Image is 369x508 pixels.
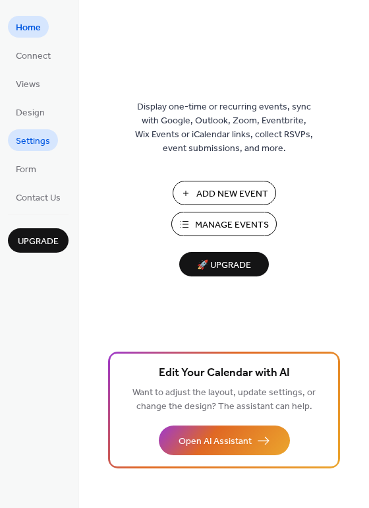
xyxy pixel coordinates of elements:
button: 🚀 Upgrade [179,252,269,276]
a: Views [8,73,48,94]
span: Settings [16,135,50,148]
span: Home [16,21,41,35]
a: Design [8,101,53,123]
span: Contact Us [16,191,61,205]
span: 🚀 Upgrade [187,257,261,274]
span: Views [16,78,40,92]
a: Settings [8,129,58,151]
span: Want to adjust the layout, update settings, or change the design? The assistant can help. [132,384,316,416]
span: Form [16,163,36,177]
span: Open AI Assistant [179,435,252,449]
span: Upgrade [18,235,59,249]
a: Home [8,16,49,38]
span: Design [16,106,45,120]
button: Upgrade [8,228,69,253]
span: Connect [16,49,51,63]
button: Open AI Assistant [159,426,290,455]
a: Form [8,158,44,179]
span: Manage Events [195,218,269,232]
a: Connect [8,44,59,66]
button: Add New Event [173,181,276,205]
button: Manage Events [171,212,277,236]
span: Display one-time or recurring events, sync with Google, Outlook, Zoom, Eventbrite, Wix Events or ... [135,100,313,156]
a: Contact Us [8,186,69,208]
span: Add New Event [196,187,268,201]
span: Edit Your Calendar with AI [159,364,290,383]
